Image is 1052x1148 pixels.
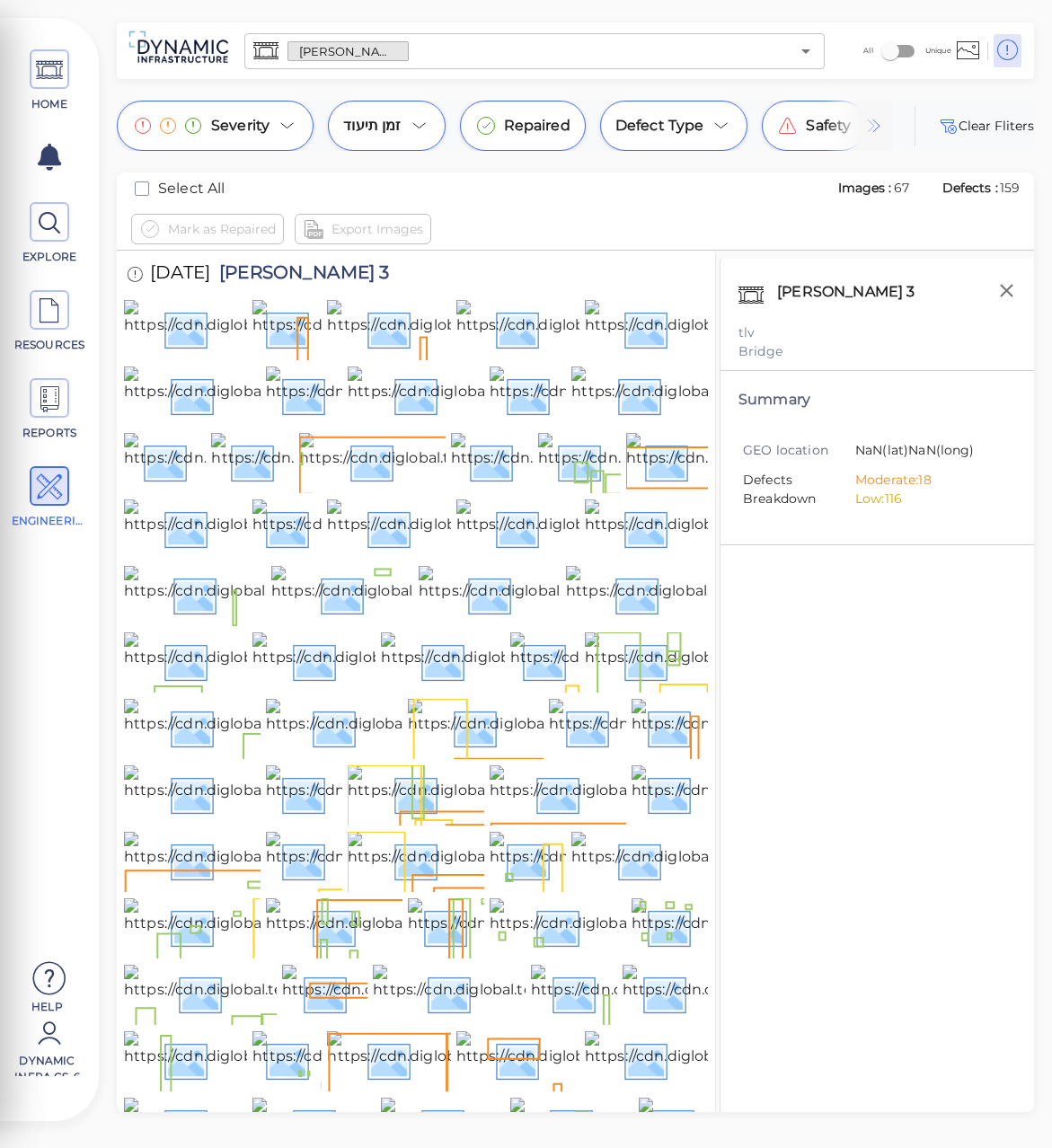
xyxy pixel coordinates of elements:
img: https://cdn.diglobal.tech/width210/3928/img_4614.jpg?asgd=3928 [327,1031,726,1089]
img: https://cdn.diglobal.tech/width210/3928/img_4592.jpg?asgd=3928 [408,898,808,956]
div: Bridge [738,342,1016,361]
img: https://cdn.diglobal.tech/width210/3928/img_4555.jpg?asgd=3928 [124,300,523,358]
span: Dynamic Infra CS-6 [9,1053,85,1076]
span: Defect Type [615,115,704,137]
a: HOME [9,49,90,112]
img: https://cdn.diglobal.tech/width210/3928/img_4596.jpg?asgd=3928 [490,898,890,956]
img: https://cdn.diglobal.tech/width210/3928/img_4571.jpg?asgd=3928 [124,366,520,424]
div: tlv [738,323,1016,342]
img: https://cdn.diglobal.tech/width210/3928/img_4562.jpg?asgd=3928 [327,300,727,358]
img: https://cdn.diglobal.tech/width210/3928/img_4572.jpg?asgd=3928 [266,366,665,424]
span: Defects : [941,180,1000,196]
img: https://cdn.diglobal.tech/width210/3928/img_4578.jpg?asgd=3928 [571,366,971,424]
a: ENGINEERING [9,466,90,529]
span: Repaired [504,115,570,137]
img: https://cdn.diglobal.tech/width210/3928/img_4612.jpg?asgd=3928 [124,1031,521,1089]
img: https://cdn.diglobal.tech/width210/3928/img_4587.jpg?asgd=3928 [348,832,747,889]
img: https://cdn.diglobal.tech/width210/3928/img_4588.jpg?asgd=3928 [490,832,890,889]
img: https://cdn.diglobal.tech/width210/3928/img_4582.jpg?asgd=3928 [490,765,889,823]
img: https://cdn.diglobal.tech/width210/3928/img_4560.jpg?asgd=3928 [124,699,526,756]
span: 67 [894,180,909,196]
span: [PERSON_NAME] 3 [210,263,389,287]
div: Summary [738,389,1016,411]
img: https://cdn.diglobal.tech/width210/3928/img_4620.jpg?asgd=3928 [271,566,673,623]
span: [PERSON_NAME] 3 [288,43,408,60]
span: Select All [158,178,225,199]
img: https://cdn.diglobal.tech/width210/3928/img_4557.jpg?asgd=3928 [252,300,650,358]
img: https://cdn.diglobal.tech/width210/3928/img_4591.jpg?asgd=3928 [266,898,663,956]
a: RESOURCES [9,290,90,353]
img: https://cdn.diglobal.tech/width210/3928/img_4625.jpg?asgd=3928 [566,566,966,623]
iframe: Chat [976,1067,1039,1135]
span: Mark as Repaired [168,218,276,240]
img: https://cdn.diglobal.tech/width210/3928/img_4607.jpg?asgd=3928 [632,765,1032,823]
img: https://cdn.diglobal.tech/width210/3928/img_4599.jpg?asgd=3928 [124,965,525,1022]
span: זמן תיעוד [343,115,401,137]
img: https://cdn.diglobal.tech/width210/3928/img_4610.jpg?asgd=3928 [531,965,930,1022]
img: https://cdn.diglobal.tech/width210/3928/img_4601.jpg?asgd=3928 [282,965,681,1022]
img: https://cdn.diglobal.tech/width210/3928/img_4584.jpg?asgd=3928 [266,832,667,889]
span: GEO location [743,441,855,460]
span: Images : [836,180,894,196]
img: container_overflow_arrow_end [863,115,885,137]
img: small_overflow_gradient_end [827,101,894,151]
img: https://cdn.diglobal.tech/width210/3928/img_4621.jpg?asgd=3928 [419,566,816,623]
img: https://cdn.diglobal.tech/width210/3928/img_4613.jpg?asgd=3928 [252,1031,650,1089]
img: https://cdn.diglobal.tech/width210/3928/img_4577.jpg?asgd=3928 [266,765,664,823]
span: REPORTS [12,425,88,441]
img: https://cdn.diglobal.tech/width210/3928/img_4615.jpg?asgd=3928 [456,1031,853,1089]
img: https://cdn.diglobal.tech/width210/3928/img_4604.jpg?asgd=3928 [252,499,656,557]
img: https://cdn.diglobal.tech/width210/3928/img_4570.jpg?asgd=3928 [266,699,667,756]
img: https://cdn.diglobal.tech/width210/3928/img_4559.jpg?asgd=3928 [549,699,949,756]
img: https://cdn.diglobal.tech/width210/3928/img_4553.jpg?asgd=3928 [510,632,909,690]
img: https://cdn.diglobal.tech/width210/3928/img_4580.jpg?asgd=3928 [408,699,809,756]
img: https://cdn.diglobal.tech/width210/3928/img_4575.jpg?asgd=3928 [490,366,888,424]
img: https://cdn.diglobal.tech/width210/3928/img_4566.jpg?asgd=3928 [585,300,986,358]
span: ENGINEERING [12,513,88,529]
span: Help [9,999,85,1013]
img: https://cdn.diglobal.tech/width210/3928/img_4609.jpg?asgd=3928 [585,499,987,557]
span: RESOURCES [12,337,88,353]
img: https://cdn.diglobal.tech/width210/3928/img_4581.jpg?asgd=3928 [348,765,745,823]
img: https://cdn.diglobal.tech/width210/3928/img_4597.jpg?asgd=3928 [626,433,1025,490]
img: https://cdn.diglobal.tech/width210/3928/img_4603.jpg?asgd=3928 [373,965,774,1022]
button: Export Images [295,214,431,244]
img: https://cdn.diglobal.tech/width210/3928/img_4598.jpg?asgd=3928 [632,898,1032,956]
span: HOME [12,96,88,112]
img: https://cdn.diglobal.tech/width210/3928/img_4616.jpg?asgd=3928 [585,1031,983,1089]
a: REPORTS [9,378,90,441]
span: NaN (lat) NaN (long) [855,441,1003,462]
button: Mark as Repaired [131,214,284,244]
img: https://cdn.diglobal.tech/width210/3928/img_4602.jpg?asgd=3928 [124,499,526,557]
img: https://cdn.diglobal.tech/width210/3928/img_4595.jpg?asgd=3928 [538,433,938,490]
span: Severity [211,115,270,137]
a: EXPLORE [9,202,90,265]
img: https://cdn.diglobal.tech/width210/3928/img_4585.jpg?asgd=3928 [211,433,611,490]
img: https://cdn.diglobal.tech/width210/3928/img_4574.jpg?asgd=3928 [348,366,747,424]
span: 159 [1000,180,1020,196]
img: https://cdn.diglobal.tech/width210/3928/img_4629.jpg?asgd=3928 [252,632,653,690]
img: https://cdn.diglobal.tech/width210/3928/img_4608.jpg?asgd=3928 [456,499,859,557]
li: Low: 116 [855,490,1003,508]
img: https://cdn.diglobal.tech/width210/3928/img_4568.jpg?asgd=3928 [124,765,525,823]
span: Defects Breakdown [743,471,855,508]
img: https://cdn.diglobal.tech/width210/3928/img_4619.jpg?asgd=3928 [124,566,522,623]
span: Safety [806,115,851,137]
img: https://cdn.diglobal.tech/width210/3928/img_4579.jpg?asgd=3928 [124,433,524,490]
img: https://cdn.diglobal.tech/width210/3928/img_4558.jpg?asgd=3928 [585,632,985,690]
div: [PERSON_NAME] 3 [773,277,938,314]
img: https://cdn.diglobal.tech/width210/3928/img_4590.jpg?asgd=3928 [299,433,701,490]
span: EXPLORE [12,249,88,265]
li: Moderate: 18 [855,471,1003,490]
button: Open [793,39,818,64]
span: [DATE] [150,263,210,287]
img: https://cdn.diglobal.tech/width210/3928/img_4564.jpg?asgd=3928 [456,300,858,358]
button: Clear Fliters [937,115,1034,137]
img: https://cdn.diglobal.tech/width210/3928/img_4630.jpg?asgd=3928 [381,632,782,690]
img: https://cdn.diglobal.tech/width210/3928/img_4589.jpg?asgd=3928 [124,898,525,956]
div: All Unique [863,33,950,68]
img: https://cdn.diglobal.tech/width210/3928/img_4605.jpg?asgd=3928 [327,499,729,557]
img: https://cdn.diglobal.tech/width210/3928/img_4611.jpg?asgd=3928 [623,965,1017,1022]
img: https://cdn.diglobal.tech/width210/3928/img_4583.jpg?asgd=3928 [124,832,524,889]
